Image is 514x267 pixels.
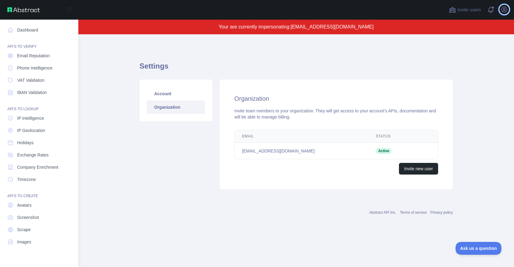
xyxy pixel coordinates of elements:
[457,6,481,13] span: Invite users
[376,148,392,154] span: Active
[17,214,39,220] span: Screenshot
[5,174,73,185] a: Timezone
[140,61,453,76] h1: Settings
[17,65,52,71] span: Phone Intelligence
[5,224,73,235] a: Scrape
[5,50,73,61] a: Email Reputation
[17,227,31,233] span: Scrape
[7,7,40,12] img: Abstract API
[5,186,73,198] div: API'S TO CREATE
[17,239,31,245] span: Images
[17,152,49,158] span: Exchange Rates
[5,62,73,73] a: Phone Intelligence
[5,236,73,247] a: Images
[430,210,453,215] a: Privacy policy
[17,89,47,96] span: IBAN Validation
[5,87,73,98] a: IBAN Validation
[17,176,36,182] span: Timezone
[17,127,45,133] span: IP Geolocation
[235,130,368,143] th: Email
[5,37,73,49] div: API'S TO VERIFY
[17,53,50,59] span: Email Reputation
[147,100,205,114] a: Organization
[219,24,291,29] span: Your are currently impersonating:
[235,143,368,159] td: [EMAIL_ADDRESS][DOMAIN_NAME]
[368,130,415,143] th: Status
[234,94,438,103] h2: Organization
[147,87,205,100] a: Account
[400,210,426,215] a: Terms of service
[5,200,73,211] a: Avatars
[234,108,438,120] div: Invite team members to your organization. They will get access to your account's APIs, documentat...
[5,75,73,86] a: VAT Validation
[5,149,73,160] a: Exchange Rates
[5,99,73,111] div: API'S TO LOOKUP
[399,163,438,175] button: Invite new user
[17,77,44,83] span: VAT Validation
[17,140,34,146] span: Holidays
[5,24,73,36] a: Dashboard
[448,5,482,15] button: Invite users
[17,202,32,208] span: Avatars
[5,162,73,173] a: Company Enrichment
[17,164,58,170] span: Company Enrichment
[5,212,73,223] a: Screenshot
[369,210,397,215] a: Abstract API Inc.
[17,115,44,121] span: IP Intelligence
[5,137,73,148] a: Holidays
[5,125,73,136] a: IP Geolocation
[291,24,374,29] span: [EMAIL_ADDRESS][DOMAIN_NAME]
[5,113,73,124] a: IP Intelligence
[456,242,502,255] iframe: Toggle Customer Support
